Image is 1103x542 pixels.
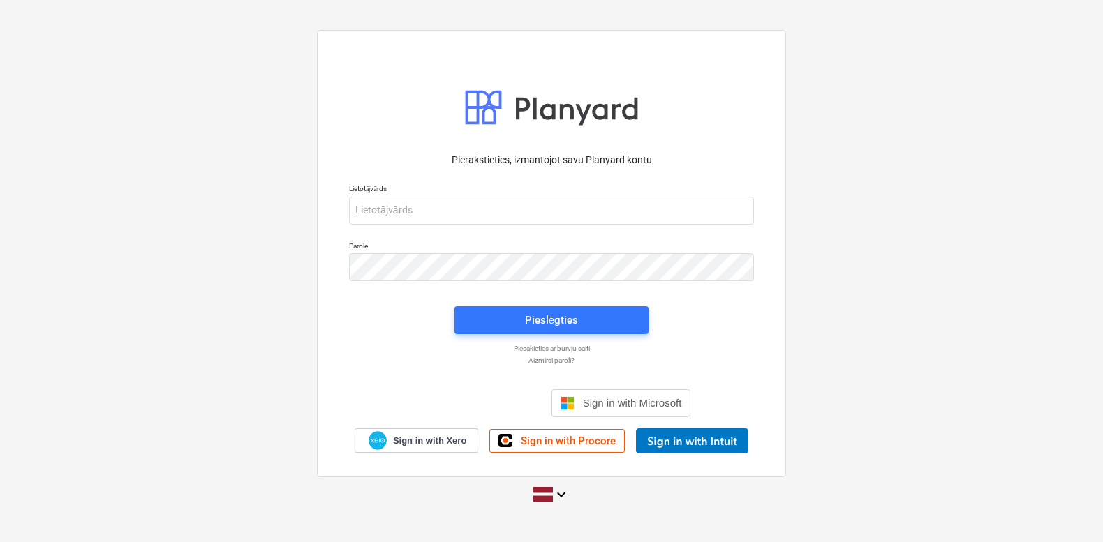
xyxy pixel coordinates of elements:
p: Lietotājvārds [349,184,754,196]
img: Microsoft logo [561,396,575,410]
a: Sign in with Xero [355,428,479,453]
iframe: Sign in with Google Button [406,388,547,419]
button: Pieslēgties [454,306,649,334]
a: Aizmirsi paroli? [342,356,761,365]
div: Pieslēgties [525,311,578,329]
img: Xero logo [369,431,387,450]
i: keyboard_arrow_down [553,486,570,503]
span: Sign in with Xero [393,435,466,447]
p: Pierakstieties, izmantojot savu Planyard kontu [349,153,754,167]
span: Sign in with Procore [521,435,616,447]
p: Parole [349,241,754,253]
span: Sign in with Microsoft [583,397,682,409]
a: Piesakieties ar burvju saiti [342,344,761,353]
input: Lietotājvārds [349,197,754,225]
a: Sign in with Procore [489,429,625,453]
